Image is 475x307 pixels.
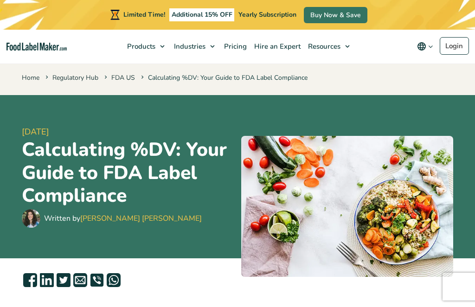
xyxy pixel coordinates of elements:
[304,7,367,23] a: Buy Now & Save
[303,30,354,63] a: Resources
[305,42,341,51] span: Resources
[111,73,135,82] a: FDA US
[169,8,235,21] span: Additional 15% OFF
[250,30,303,63] a: Hire an Expert
[124,42,156,51] span: Products
[123,10,165,19] span: Limited Time!
[238,10,296,19] span: Yearly Subscription
[139,73,308,82] span: Calculating %DV: Your Guide to FDA Label Compliance
[169,30,219,63] a: Industries
[22,138,234,206] h1: Calculating %DV: Your Guide to FDA Label Compliance
[219,30,250,63] a: Pricing
[221,42,248,51] span: Pricing
[22,209,40,228] img: Maria Abi Hanna - Food Label Maker
[22,126,234,138] span: [DATE]
[251,42,302,51] span: Hire an Expert
[52,73,98,82] a: Regulatory Hub
[122,30,169,63] a: Products
[80,213,202,224] a: [PERSON_NAME] [PERSON_NAME]
[44,213,202,224] div: Written by
[440,37,469,55] a: Login
[22,73,39,82] a: Home
[171,42,206,51] span: Industries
